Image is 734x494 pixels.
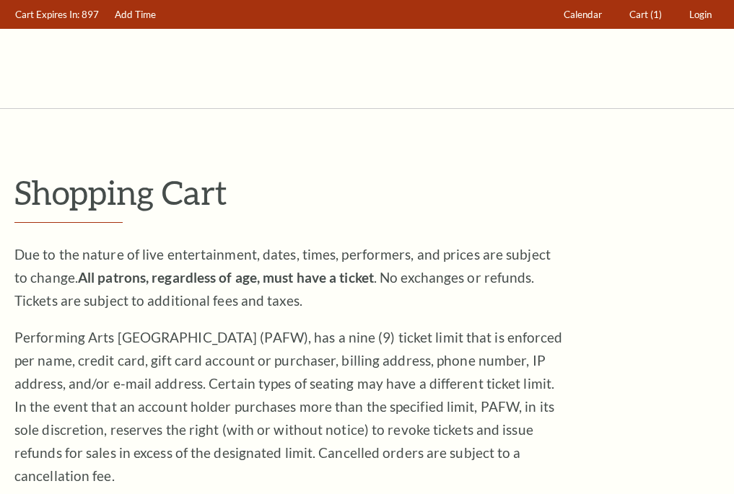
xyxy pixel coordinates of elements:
[15,9,79,20] span: Cart Expires In:
[623,1,669,29] a: Cart (1)
[650,9,662,20] span: (1)
[689,9,712,20] span: Login
[629,9,648,20] span: Cart
[14,246,551,309] span: Due to the nature of live entertainment, dates, times, performers, and prices are subject to chan...
[557,1,609,29] a: Calendar
[78,269,374,286] strong: All patrons, regardless of age, must have a ticket
[14,326,563,488] p: Performing Arts [GEOGRAPHIC_DATA] (PAFW), has a nine (9) ticket limit that is enforced per name, ...
[82,9,99,20] span: 897
[108,1,163,29] a: Add Time
[683,1,719,29] a: Login
[14,174,720,211] p: Shopping Cart
[564,9,602,20] span: Calendar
